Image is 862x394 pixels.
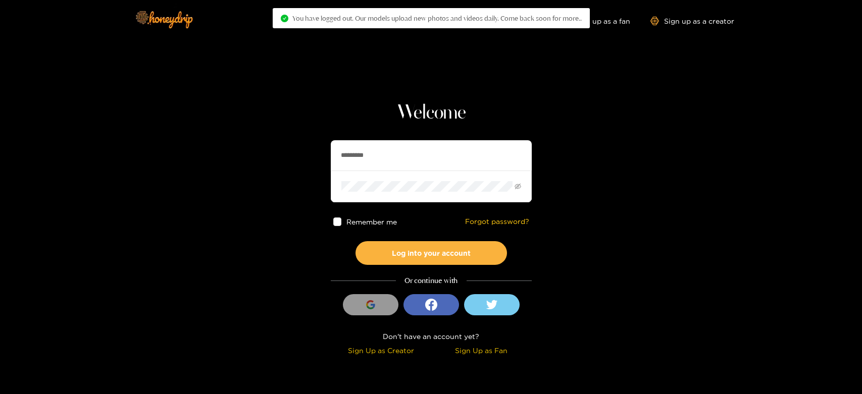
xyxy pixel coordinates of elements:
[281,15,288,22] span: check-circle
[465,217,529,226] a: Forgot password?
[434,345,529,356] div: Sign Up as Fan
[331,101,532,125] h1: Welcome
[333,345,429,356] div: Sign Up as Creator
[331,275,532,287] div: Or continue with
[331,330,532,342] div: Don't have an account yet?
[650,17,734,25] a: Sign up as a creator
[515,183,521,190] span: eye-invisible
[356,241,507,265] button: Log into your account
[561,17,630,25] a: Sign up as a fan
[346,218,397,226] span: Remember me
[292,14,582,22] span: You have logged out. Our models upload new photos and videos daily. Come back soon for more..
